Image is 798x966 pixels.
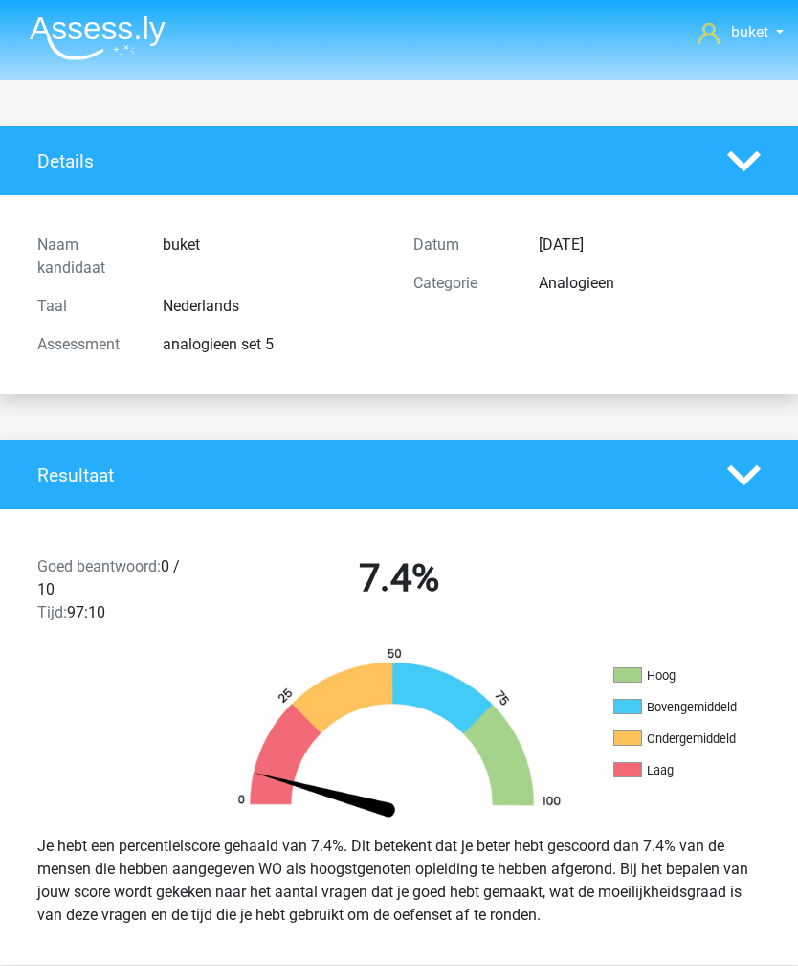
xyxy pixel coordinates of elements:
div: Nederlands [148,295,399,318]
div: Datum [399,234,524,257]
div: Taal [23,295,148,318]
div: Naam kandidaat [23,234,148,280]
div: Assessment [23,333,148,356]
span: Goed beantwoord: [37,557,161,575]
h4: Details [37,150,698,172]
img: Assessly [30,15,166,60]
h4: Resultaat [37,464,698,486]
img: 7.1507af49f25e.png [214,647,585,820]
h2: 7.4% [226,555,573,601]
span: buket [731,23,768,41]
a: buket [698,21,784,44]
div: Je hebt een percentielscore gehaald van 7.4%. Dit betekent dat je beter hebt gescoord dan 7.4% va... [23,827,775,934]
div: analogieen set 5 [148,333,399,356]
div: buket [148,234,399,280]
div: Analogieen [524,272,775,295]
div: [DATE] [524,234,775,257]
span: Tijd: [37,603,67,621]
div: 0 / 10 97:10 [23,555,211,624]
div: Categorie [399,272,524,295]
